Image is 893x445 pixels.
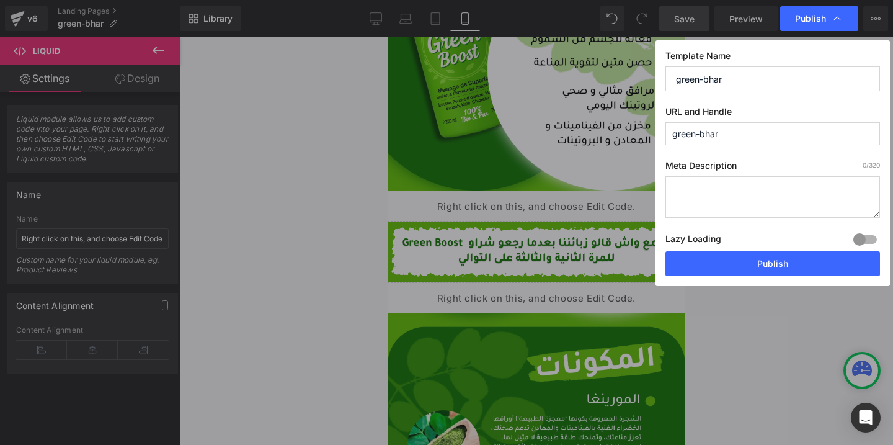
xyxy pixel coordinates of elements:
label: Template Name [665,50,880,66]
span: Publish [795,13,826,24]
label: Meta Description [665,160,880,176]
label: URL and Handle [665,106,880,122]
label: Lazy Loading [665,231,721,251]
button: Publish [665,251,880,276]
span: /320 [863,161,880,169]
span: 0 [863,161,866,169]
div: Open Intercom Messenger [851,403,881,433]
